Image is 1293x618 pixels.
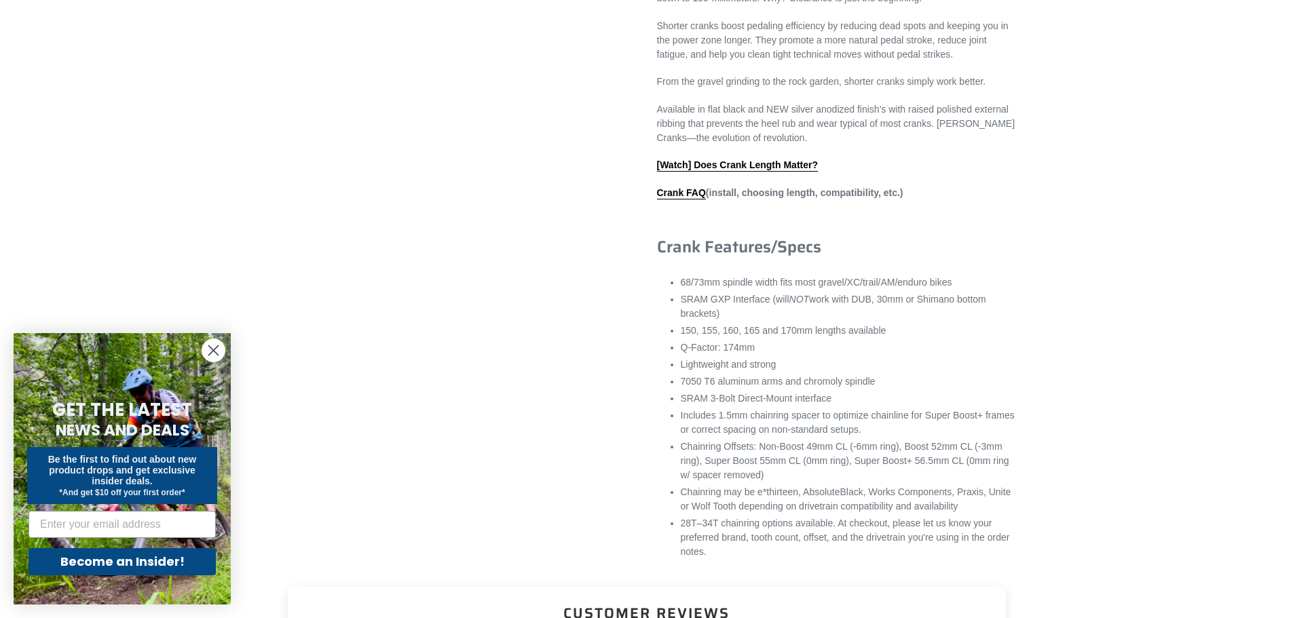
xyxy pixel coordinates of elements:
span: *And get $10 off your first order* [59,488,185,497]
p: Shorter cranks boost pedaling efficiency by reducing dead spots and keeping you in the power zone... [657,19,1017,62]
p: Available in flat black and NEW silver anodized finish's with raised polished external ribbing th... [657,102,1017,145]
li: Lightweight and strong [681,358,1017,372]
button: Close dialog [202,339,225,362]
a: [Watch] Does Crank Length Matter? [657,159,819,172]
em: NOT [789,294,810,305]
a: Crank FAQ [657,187,706,199]
p: From the gravel grinding to the rock garden, shorter cranks simply work better. [657,75,1017,89]
li: Chainring Offsets: Non-Boost 49mm CL (-6mm ring), Boost 52mm CL (-3mm ring), Super Boost 55mm CL ... [681,440,1017,482]
li: 7050 T6 aluminum arms and chromoly spindle [681,374,1017,389]
button: Become an Insider! [29,548,216,575]
li: 68/73mm spindle width fits most gravel/XC/trail/AM/enduro bikes [681,275,1017,290]
strong: (install, choosing length, compatibility, etc.) [657,187,903,199]
span: NEWS AND DEALS [56,419,189,441]
h3: Crank Features/Specs [657,237,1017,257]
li: SRAM 3-Bolt Direct-Mount interface [681,391,1017,406]
li: 28T–34T chainring options available. At checkout, please let us know your preferred brand, tooth ... [681,516,1017,559]
li: Q-Factor: 174mm [681,341,1017,355]
li: SRAM GXP Interface (will work with DUB, 30mm or Shimano bottom brackets) [681,292,1017,321]
li: 150, 155, 160, 165 and 170mm lengths available [681,324,1017,338]
input: Enter your email address [29,511,216,538]
span: Be the first to find out about new product drops and get exclusive insider deals. [48,454,197,486]
span: GET THE LATEST [52,398,192,422]
li: Chainring may be e*thirteen, AbsoluteBlack, Works Components, Praxis, Unite or Wolf Tooth dependi... [681,485,1017,514]
li: Includes 1.5mm chainring spacer to optimize chainline for Super Boost+ frames or correct spacing ... [681,408,1017,437]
